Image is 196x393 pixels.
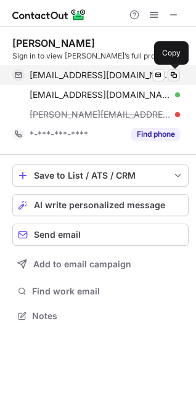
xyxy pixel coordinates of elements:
div: Sign in to view [PERSON_NAME]’s full profile [12,51,189,62]
span: AI write personalized message [34,200,165,210]
button: Send email [12,224,189,246]
button: save-profile-one-click [12,164,189,187]
div: [PERSON_NAME] [12,37,95,49]
button: Find work email [12,283,189,300]
button: AI write personalized message [12,194,189,216]
span: [EMAIL_ADDRESS][DOMAIN_NAME] [30,70,171,81]
button: Reveal Button [131,128,180,140]
span: Notes [32,310,184,322]
span: [EMAIL_ADDRESS][DOMAIN_NAME] [30,89,171,100]
div: Save to List / ATS / CRM [34,171,167,180]
button: Notes [12,307,189,325]
span: Add to email campaign [33,259,131,269]
span: Send email [34,230,81,240]
span: Find work email [32,286,184,297]
button: Add to email campaign [12,253,189,275]
img: ContactOut v5.3.10 [12,7,86,22]
span: [PERSON_NAME][EMAIL_ADDRESS][DOMAIN_NAME] [30,109,171,120]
